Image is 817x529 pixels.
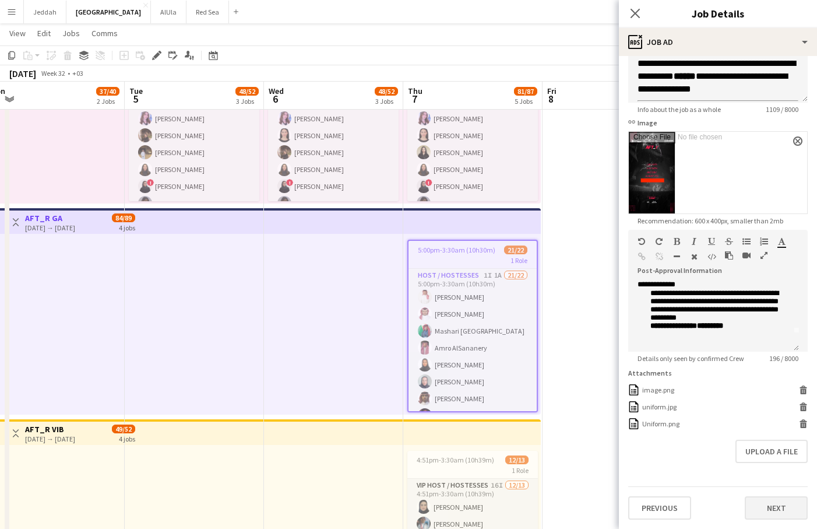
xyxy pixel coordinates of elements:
div: uniform.jpg [642,402,677,411]
span: Tue [129,86,143,96]
app-job-card: 7:00pm-12:00am (5h) (Wed)11/121 RolePromoter11/127:00pm-12:00am (5h)[PERSON_NAME][PERSON_NAME][PE... [129,29,259,201]
div: [DATE] → [DATE] [25,435,75,443]
span: ! [425,179,432,186]
app-job-card: 7:00pm-12:00am (5h) (Thu)11/121 RolePromoter11/127:00pm-12:00am (5h)[PERSON_NAME][PERSON_NAME][PE... [268,29,399,201]
button: Redo [655,237,663,246]
h3: AFT_R GA [25,213,75,223]
span: 1109 / 8000 [756,105,808,114]
button: Paste as plain text [725,251,733,260]
span: Thu [408,86,422,96]
span: Details only seen by confirmed Crew [628,354,753,363]
div: 4 jobs [119,433,135,443]
label: Attachments [628,369,672,377]
button: Italic [690,237,698,246]
a: Comms [87,26,122,41]
span: View [9,28,26,38]
button: Undo [638,237,646,246]
span: 4:51pm-3:30am (10h39m) (Fri) [417,456,505,464]
span: Wed [269,86,284,96]
span: 49/52 [112,425,135,433]
div: [DATE] [9,68,36,79]
span: Recommendation: 600 x 400px, smaller than 2mb [628,216,793,225]
span: 84/89 [112,213,135,222]
span: 48/52 [235,87,259,96]
app-card-role: Promoter11/127:00pm-1:00am (6h)[PERSON_NAME][PERSON_NAME][PERSON_NAME][PERSON_NAME][PERSON_NAME][... [407,57,538,282]
span: Info about the job as a whole [628,105,730,114]
button: Next [745,496,808,520]
span: 12/13 [505,456,529,464]
button: Jeddah [24,1,66,23]
span: 7 [406,92,422,106]
button: Insert video [742,251,751,260]
div: 2 Jobs [97,97,119,106]
button: Red Sea [186,1,229,23]
a: Edit [33,26,55,41]
span: Comms [91,28,118,38]
span: 8 [545,92,557,106]
button: HTML Code [707,252,716,261]
div: +03 [72,69,83,78]
span: 196 / 8000 [760,354,808,363]
div: 3 Jobs [236,97,258,106]
span: Week 32 [38,69,68,78]
button: Clear Formatting [690,252,698,261]
button: Previous [628,496,691,520]
span: Fri [547,86,557,96]
button: [GEOGRAPHIC_DATA] [66,1,151,23]
div: 3 Jobs [375,97,397,106]
button: Horizontal Line [672,252,681,261]
button: Unordered List [742,237,751,246]
span: 5:00pm-3:30am (10h30m) (Fri) [418,246,504,254]
span: 21/22 [504,246,527,254]
span: 48/52 [375,87,398,96]
a: View [5,26,30,41]
button: Upload a file [735,440,808,463]
app-job-card: 5:00pm-3:30am (10h30m) (Fri)21/221 RoleHost / Hostesses1I1A21/225:00pm-3:30am (10h30m)[PERSON_NAM... [407,240,538,412]
span: 5 [128,92,143,106]
span: 37/40 [96,87,119,96]
span: 1 Role [510,256,527,265]
span: 1 Role [512,466,529,475]
div: [DATE] → [DATE] [25,223,75,232]
app-card-role: Promoter11/127:00pm-12:00am (5h)[PERSON_NAME][PERSON_NAME][PERSON_NAME][PERSON_NAME][PERSON_NAME]... [268,57,399,282]
span: 81/87 [514,87,537,96]
app-card-role: Promoter11/127:00pm-12:00am (5h)[PERSON_NAME][PERSON_NAME][PERSON_NAME][PERSON_NAME][PERSON_NAME]... [129,57,259,282]
span: 6 [267,92,284,106]
button: Underline [707,237,716,246]
span: Edit [37,28,51,38]
h3: Job Details [619,6,817,21]
div: Uniform.png [642,419,679,428]
button: Text Color [777,237,786,246]
div: Job Ad [619,28,817,56]
button: Ordered List [760,237,768,246]
div: 4 jobs [119,222,135,232]
button: Strikethrough [725,237,733,246]
div: image.png [642,386,674,394]
button: AlUla [151,1,186,23]
div: 5 Jobs [515,97,537,106]
a: Jobs [58,26,84,41]
span: Jobs [62,28,80,38]
span: ! [286,179,293,186]
button: Fullscreen [760,251,768,260]
h3: AFT_R VIB [25,424,75,435]
button: Bold [672,237,681,246]
app-job-card: 7:00pm-1:00am (6h) (Fri)11/121 RolePromoter11/127:00pm-1:00am (6h)[PERSON_NAME][PERSON_NAME][PERS... [407,29,538,201]
span: ! [147,179,154,186]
